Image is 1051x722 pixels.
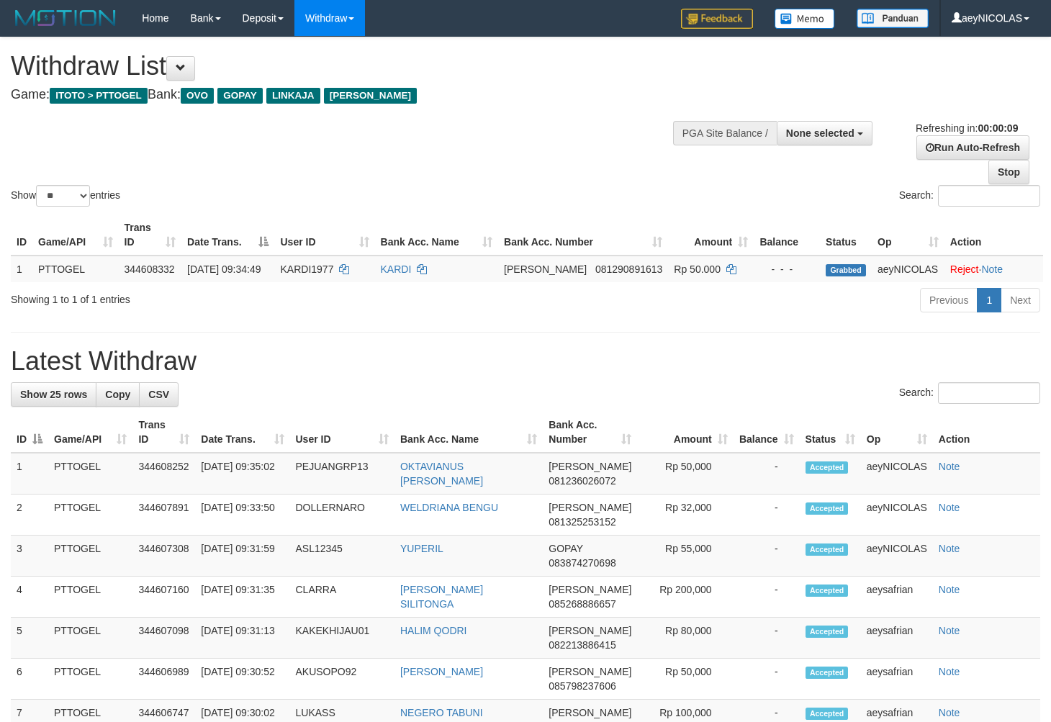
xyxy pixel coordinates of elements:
span: Accepted [806,667,849,679]
span: Copy 085268886657 to clipboard [549,598,615,610]
th: User ID: activate to sort column ascending [290,412,394,453]
a: YUPERIL [400,543,443,554]
td: Rp 200,000 [637,577,733,618]
span: Accepted [806,502,849,515]
th: Action [933,412,1040,453]
td: 344606989 [132,659,195,700]
td: [DATE] 09:31:35 [195,577,289,618]
span: [PERSON_NAME] [549,502,631,513]
a: Note [939,461,960,472]
td: 6 [11,659,48,700]
span: 344608332 [125,263,175,275]
a: KARDI [381,263,412,275]
span: [PERSON_NAME] [549,666,631,677]
span: [PERSON_NAME] [504,263,587,275]
td: [DATE] 09:30:52 [195,659,289,700]
td: PTTOGEL [48,577,132,618]
td: [DATE] 09:33:50 [195,495,289,536]
th: Date Trans.: activate to sort column descending [181,215,274,256]
td: 1 [11,256,32,282]
h4: Game: Bank: [11,88,686,102]
th: Game/API: activate to sort column ascending [32,215,119,256]
td: CLARRA [290,577,394,618]
a: Reject [950,263,979,275]
th: User ID: activate to sort column ascending [274,215,374,256]
th: Amount: activate to sort column ascending [668,215,754,256]
a: CSV [139,382,179,407]
th: Trans ID: activate to sort column ascending [132,412,195,453]
label: Show entries [11,185,120,207]
button: None selected [777,121,872,145]
td: aeysafrian [861,577,933,618]
span: Accepted [806,708,849,720]
span: GOPAY [549,543,582,554]
td: Rp 80,000 [637,618,733,659]
th: Balance [754,215,820,256]
label: Search: [899,185,1040,207]
td: Rp 50,000 [637,659,733,700]
td: aeyNICOLAS [861,536,933,577]
th: Bank Acc. Name: activate to sort column ascending [394,412,543,453]
a: Next [1001,288,1040,312]
strong: 00:00:09 [978,122,1018,134]
span: Accepted [806,543,849,556]
th: Op: activate to sort column ascending [861,412,933,453]
th: Bank Acc. Name: activate to sort column ascending [375,215,499,256]
th: Balance: activate to sort column ascending [734,412,800,453]
span: [DATE] 09:34:49 [187,263,261,275]
span: OVO [181,88,214,104]
td: aeyNICOLAS [872,256,944,282]
th: Status [820,215,872,256]
td: - [734,453,800,495]
td: aeyNICOLAS [861,453,933,495]
th: ID [11,215,32,256]
th: ID: activate to sort column descending [11,412,48,453]
td: PTTOGEL [48,536,132,577]
a: WELDRIANA BENGU [400,502,498,513]
td: PTTOGEL [48,659,132,700]
a: [PERSON_NAME] SILITONGA [400,584,483,610]
span: [PERSON_NAME] [549,584,631,595]
span: Show 25 rows [20,389,87,400]
td: 3 [11,536,48,577]
th: Action [944,215,1043,256]
a: Note [939,666,960,677]
span: [PERSON_NAME] [549,625,631,636]
td: - [734,495,800,536]
td: - [734,577,800,618]
td: 344607308 [132,536,195,577]
a: Note [939,502,960,513]
td: DOLLERNARO [290,495,394,536]
td: · [944,256,1043,282]
a: HALIM QODRI [400,625,467,636]
span: CSV [148,389,169,400]
td: ASL12345 [290,536,394,577]
div: - - - [759,262,814,276]
span: None selected [786,127,854,139]
span: Copy 085798237606 to clipboard [549,680,615,692]
span: Copy [105,389,130,400]
th: Game/API: activate to sort column ascending [48,412,132,453]
span: Copy 082213886415 to clipboard [549,639,615,651]
img: Button%20Memo.svg [775,9,835,29]
span: ITOTO > PTTOGEL [50,88,148,104]
span: Grabbed [826,264,866,276]
select: Showentries [36,185,90,207]
td: - [734,536,800,577]
span: [PERSON_NAME] [549,461,631,472]
a: [PERSON_NAME] [400,666,483,677]
td: [DATE] 09:35:02 [195,453,289,495]
a: Copy [96,382,140,407]
h1: Latest Withdraw [11,347,1040,376]
input: Search: [938,185,1040,207]
th: Status: activate to sort column ascending [800,412,861,453]
a: Note [939,707,960,718]
span: Copy 081236026072 to clipboard [549,475,615,487]
td: aeysafrian [861,659,933,700]
td: Rp 50,000 [637,453,733,495]
span: Refreshing in: [916,122,1018,134]
span: [PERSON_NAME] [324,88,417,104]
a: Note [981,263,1003,275]
span: Accepted [806,461,849,474]
span: Copy 083874270698 to clipboard [549,557,615,569]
